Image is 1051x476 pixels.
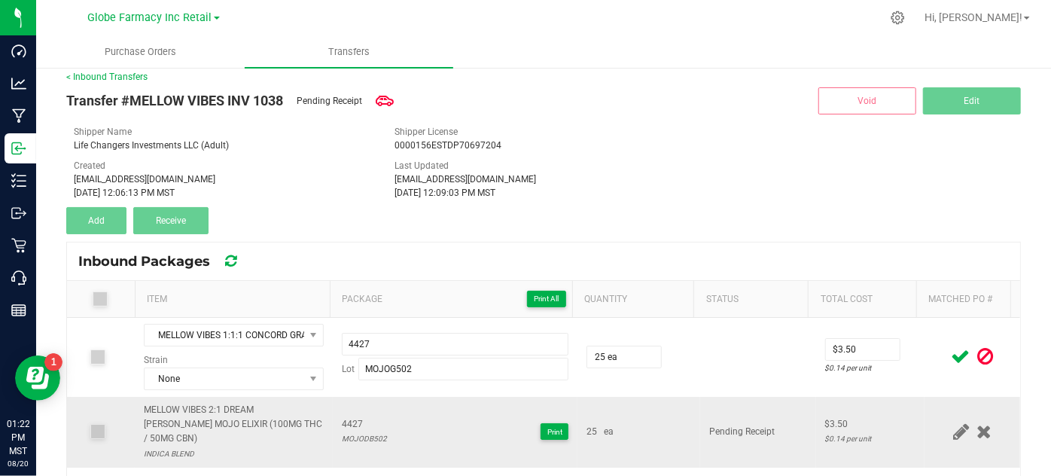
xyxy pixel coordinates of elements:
[808,281,915,318] th: Total Cost
[825,417,916,432] div: $3.50
[342,417,387,432] span: 4427
[145,368,303,389] span: None
[245,36,453,68] a: Transfers
[88,215,105,226] span: Add
[145,325,303,346] span: MELLOW VIBES 1:1:1 CONCORD GRAPE MOJO ELIXIR (100MG THC / 100MG CBD / 100MG CBN)
[11,44,26,59] inline-svg: Dashboard
[66,72,148,82] a: < Inbound Transfers
[7,458,29,469] p: 08/20
[11,303,26,318] inline-svg: Reports
[156,215,186,226] span: Receive
[11,206,26,221] inline-svg: Outbound
[135,281,331,318] th: Item
[709,426,775,437] span: Pending Receipt
[11,270,26,285] inline-svg: Call Center
[74,172,372,186] div: [EMAIL_ADDRESS][DOMAIN_NAME]
[342,290,567,308] span: Package
[586,425,597,439] span: 25
[133,207,215,234] submit-button: Receive inventory against this transfer
[395,127,458,137] span: Shipper License
[36,36,245,68] a: Purchase Orders
[925,11,1022,23] span: Hi, [PERSON_NAME]!
[88,11,212,24] span: Globe Farmacy Inc Retail
[604,425,614,439] span: ea
[84,45,196,59] span: Purchase Orders
[825,361,916,375] div: $0.14 per unit
[547,428,562,436] span: Print
[15,355,60,401] iframe: Resource center
[541,423,568,440] button: Print
[144,355,168,365] span: Strain
[395,186,693,200] div: [DATE] 12:09:03 PM MST
[144,447,323,461] div: INDICA BLEND
[7,417,29,458] p: 01:22 PM MST
[74,186,372,200] div: [DATE] 12:06:13 PM MST
[342,432,387,446] div: MOJODB502
[297,94,362,108] span: Pending Receipt
[964,96,980,106] span: Edit
[858,96,877,106] span: Void
[535,294,559,303] span: Print All
[11,173,26,188] inline-svg: Inventory
[144,403,323,447] div: MELLOW VIBES 2:1 DREAM [PERSON_NAME] MOJO ELIXIR (100MG THC / 50MG CBN)
[693,281,808,318] th: Status
[44,353,62,371] iframe: Resource center unread badge
[395,139,693,152] div: 0000156ESTDP70697204
[11,108,26,124] inline-svg: Manufacturing
[66,90,283,111] span: Transfer #MELLOW VIBES INV 1038
[11,238,26,253] inline-svg: Retail
[78,249,263,274] div: Inbound Packages
[133,207,209,234] button: Receive
[74,127,132,137] span: Shipper Name
[923,87,1021,114] button: Edit
[572,281,693,318] th: Quantity
[74,160,105,171] span: Created
[395,172,693,186] div: [EMAIL_ADDRESS][DOMAIN_NAME]
[395,160,449,171] span: Last Updated
[527,291,566,307] button: Print All
[308,45,390,59] span: Transfers
[11,76,26,91] inline-svg: Analytics
[818,87,916,114] button: Void
[74,139,372,152] div: Life Changers Investments LLC (Adult)
[342,362,355,377] span: Lot
[358,358,569,380] input: Lot Number
[825,432,916,446] div: $0.14 per unit
[888,11,907,25] div: Manage settings
[916,281,1010,318] th: Matched PO #
[11,141,26,156] inline-svg: Inbound
[66,207,126,234] button: Add
[342,333,569,355] input: Package ID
